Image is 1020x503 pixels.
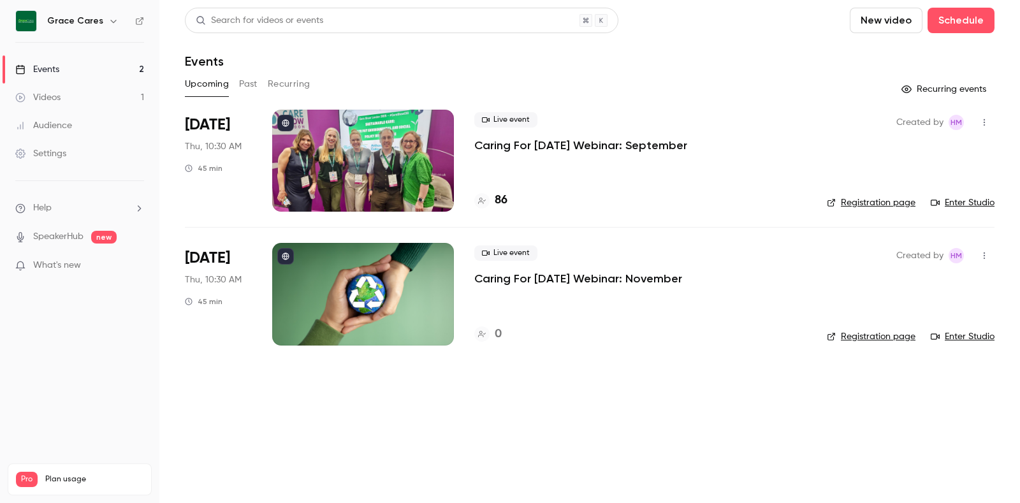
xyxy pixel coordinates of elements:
span: Pro [16,472,38,487]
button: Past [239,74,258,94]
span: [DATE] [185,115,230,135]
div: 45 min [185,296,222,307]
span: Live event [474,245,537,261]
a: Registration page [827,196,915,209]
button: New video [850,8,922,33]
span: HM [951,248,962,263]
div: Sep 25 Thu, 10:30 AM (Europe/London) [185,110,252,212]
button: Schedule [928,8,994,33]
span: Live event [474,112,537,128]
div: Nov 27 Thu, 10:30 AM (Europe/London) [185,243,252,345]
div: 45 min [185,163,222,173]
button: Recurring events [896,79,994,99]
button: Recurring [268,74,310,94]
span: Hannah Montgomery [949,248,964,263]
a: Registration page [827,330,915,343]
div: Videos [15,91,61,104]
span: Hannah Montgomery [949,115,964,130]
a: SpeakerHub [33,230,84,244]
a: 0 [474,326,502,343]
div: Settings [15,147,66,160]
span: HM [951,115,962,130]
span: Thu, 10:30 AM [185,140,242,153]
h1: Events [185,54,224,69]
a: 86 [474,192,507,209]
img: Grace Cares [16,11,36,31]
li: help-dropdown-opener [15,201,144,215]
h4: 86 [495,192,507,209]
h4: 0 [495,326,502,343]
a: Caring For [DATE] Webinar: September [474,138,687,153]
span: What's new [33,259,81,272]
div: Events [15,63,59,76]
span: Help [33,201,52,215]
div: Search for videos or events [196,14,323,27]
iframe: Noticeable Trigger [129,260,144,272]
span: Created by [896,115,943,130]
h6: Grace Cares [47,15,103,27]
button: Upcoming [185,74,229,94]
span: [DATE] [185,248,230,268]
span: Created by [896,248,943,263]
a: Enter Studio [931,196,994,209]
span: new [91,231,117,244]
span: Plan usage [45,474,143,485]
div: Audience [15,119,72,132]
a: Caring For [DATE] Webinar: November [474,271,682,286]
a: Enter Studio [931,330,994,343]
span: Thu, 10:30 AM [185,273,242,286]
